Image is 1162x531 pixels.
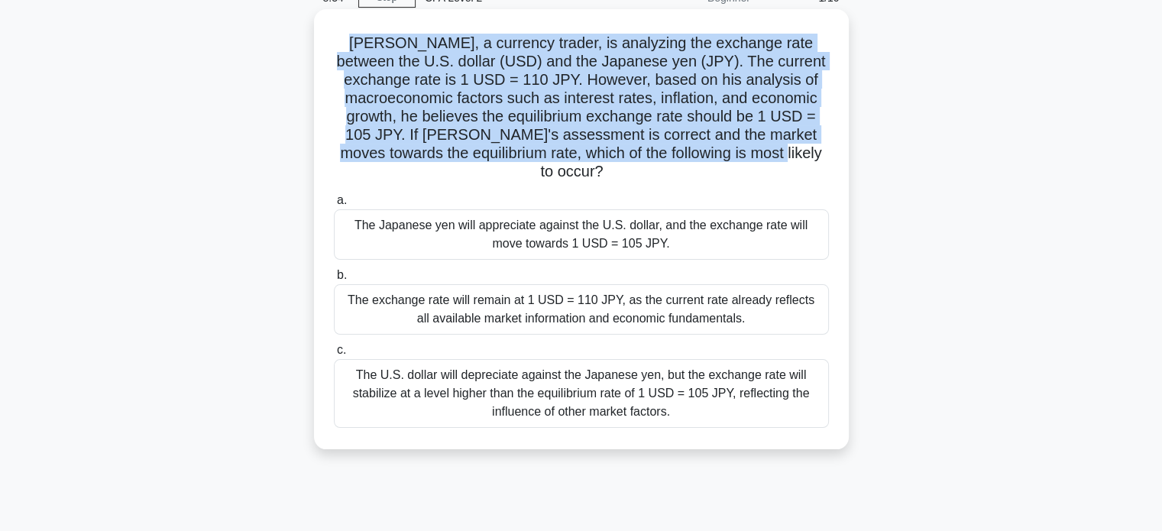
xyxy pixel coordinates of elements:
[334,209,829,260] div: The Japanese yen will appreciate against the U.S. dollar, and the exchange rate will move towards...
[334,284,829,335] div: The exchange rate will remain at 1 USD = 110 JPY, as the current rate already reflects all availa...
[337,193,347,206] span: a.
[334,359,829,428] div: The U.S. dollar will depreciate against the Japanese yen, but the exchange rate will stabilize at...
[332,34,830,182] h5: [PERSON_NAME], a currency trader, is analyzing the exchange rate between the U.S. dollar (USD) an...
[337,343,346,356] span: c.
[337,268,347,281] span: b.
